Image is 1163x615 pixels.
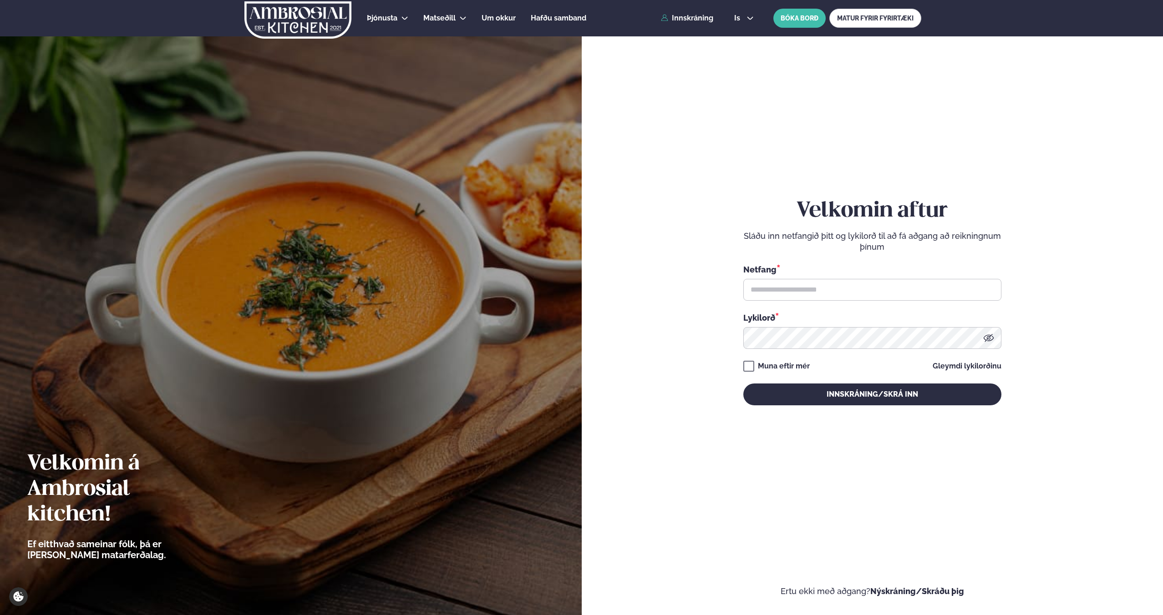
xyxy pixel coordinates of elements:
[743,312,1001,323] div: Lykilorð
[734,15,743,22] span: is
[531,14,586,22] span: Hafðu samband
[933,363,1001,370] a: Gleymdi lykilorðinu
[773,9,826,28] button: BÓKA BORÐ
[27,539,216,560] p: Ef eitthvað sameinar fólk, þá er [PERSON_NAME] matarferðalag.
[743,383,1001,405] button: Innskráning/Skrá inn
[727,15,761,22] button: is
[609,586,1136,597] p: Ertu ekki með aðgang?
[829,9,921,28] a: MATUR FYRIR FYRIRTÆKI
[661,14,713,22] a: Innskráning
[27,451,216,528] h2: Velkomin á Ambrosial kitchen!
[531,13,586,24] a: Hafðu samband
[743,231,1001,252] p: Sláðu inn netfangið þitt og lykilorð til að fá aðgang að reikningnum þínum
[423,14,456,22] span: Matseðill
[482,14,516,22] span: Um okkur
[367,14,397,22] span: Þjónusta
[9,587,28,606] a: Cookie settings
[244,1,352,39] img: logo
[482,13,516,24] a: Um okkur
[743,263,1001,275] div: Netfang
[743,198,1001,224] h2: Velkomin aftur
[423,13,456,24] a: Matseðill
[367,13,397,24] a: Þjónusta
[870,586,964,596] a: Nýskráning/Skráðu þig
